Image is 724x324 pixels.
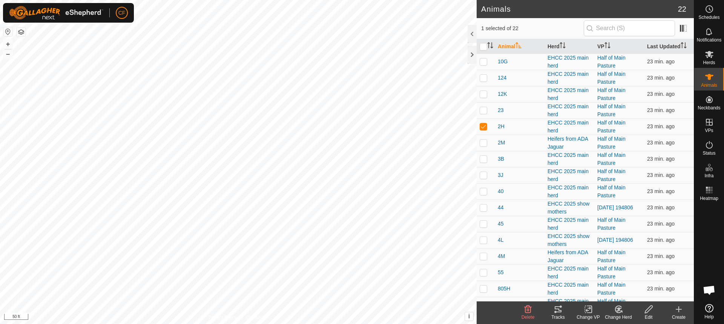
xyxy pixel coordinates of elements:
div: EHCC 2025 main herd [548,167,591,183]
div: EHCC 2025 main herd [548,103,591,118]
span: Sep 9, 2025, 3:02 PM [647,156,675,162]
span: Sep 9, 2025, 3:02 PM [647,204,675,210]
span: 44 [498,204,504,212]
span: Sep 9, 2025, 3:02 PM [647,123,675,129]
span: 23 [498,106,504,114]
button: + [3,40,12,49]
span: VPs [705,128,713,133]
div: EHCC 2025 main herd [548,216,591,232]
th: Animal [495,39,545,54]
div: EHCC 2025 main herd [548,151,591,167]
div: EHCC 2025 main herd [548,265,591,281]
span: 4L [498,236,504,244]
div: Heifers from ADA Jaguar [548,135,591,151]
span: Sep 9, 2025, 3:02 PM [647,253,675,259]
span: 3B [498,155,504,163]
span: Sep 9, 2025, 3:02 PM [647,269,675,275]
span: Status [703,151,715,155]
span: Neckbands [698,106,720,110]
img: Gallagher Logo [9,6,103,20]
span: Sep 9, 2025, 3:02 PM [647,91,675,97]
span: 8G [498,301,505,309]
span: Notifications [697,38,721,42]
span: 4M [498,252,505,260]
a: Half of Main Pasture [597,249,626,263]
span: Sep 9, 2025, 3:03 PM [647,221,675,227]
span: 3J [498,171,503,179]
div: Change VP [573,314,603,321]
span: Sep 9, 2025, 3:02 PM [647,237,675,243]
a: Half of Main Pasture [597,266,626,279]
span: 55 [498,269,504,276]
a: Half of Main Pasture [597,103,626,117]
span: Sep 9, 2025, 3:02 PM [647,188,675,194]
th: Last Updated [644,39,694,54]
span: 2M [498,139,505,147]
a: Half of Main Pasture [597,298,626,312]
a: Half of Main Pasture [597,217,626,231]
p-sorticon: Activate to sort [560,43,566,49]
span: 805H [498,285,510,293]
a: Half of Main Pasture [597,168,626,182]
span: Animals [701,83,717,88]
span: Sep 9, 2025, 3:02 PM [647,172,675,178]
a: Half of Main Pasture [597,55,626,69]
a: Privacy Policy [209,314,237,321]
a: Help [694,301,724,322]
div: Create [664,314,694,321]
span: 2H [498,123,505,131]
span: Help [704,315,714,319]
span: 12K [498,90,507,98]
a: Half of Main Pasture [597,120,626,134]
a: Half of Main Pasture [597,87,626,101]
button: Reset Map [3,27,12,36]
div: Tracks [543,314,573,321]
p-sorticon: Activate to sort [681,43,687,49]
span: 124 [498,74,506,82]
div: Edit [633,314,664,321]
span: Sep 9, 2025, 3:02 PM [647,286,675,292]
a: Half of Main Pasture [597,184,626,198]
span: i [468,313,470,319]
input: Search (S) [584,20,675,36]
span: Sep 9, 2025, 3:03 PM [647,75,675,81]
div: Change Herd [603,314,633,321]
span: Sep 9, 2025, 3:02 PM [647,107,675,113]
span: 1 selected of 22 [481,25,584,32]
p-sorticon: Activate to sort [604,43,610,49]
div: EHCC 2025 main herd [548,119,591,135]
span: CF [118,9,126,17]
span: Infra [704,174,713,178]
span: Delete [522,315,535,320]
div: EHCC 2025 main herd [548,184,591,200]
a: Half of Main Pasture [597,136,626,150]
div: EHCC 2025 show mothers [548,232,591,248]
span: 40 [498,187,504,195]
a: Contact Us [246,314,268,321]
span: Sep 9, 2025, 3:02 PM [647,140,675,146]
p-sorticon: Activate to sort [487,43,493,49]
a: Half of Main Pasture [597,71,626,85]
div: EHCC 2025 main herd [548,86,591,102]
span: 45 [498,220,504,228]
span: Sep 9, 2025, 3:02 PM [647,58,675,64]
a: [DATE] 194806 [597,204,633,210]
span: 22 [678,3,686,15]
th: VP [594,39,644,54]
div: EHCC 2025 main herd [548,54,591,70]
p-sorticon: Activate to sort [515,43,522,49]
div: EHCC 2025 main herd [548,70,591,86]
span: 10G [498,58,508,66]
th: Herd [545,39,594,54]
a: [DATE] 194806 [597,237,633,243]
button: i [465,312,473,321]
div: Heifers from ADA Jaguar [548,249,591,264]
div: EHCC 2025 main herd [548,297,591,313]
div: EHCC 2025 show mothers [548,200,591,216]
span: Schedules [698,15,719,20]
a: Half of Main Pasture [597,152,626,166]
h2: Animals [481,5,678,14]
a: Half of Main Pasture [597,282,626,296]
div: Open chat [698,279,721,301]
span: Herds [703,60,715,65]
